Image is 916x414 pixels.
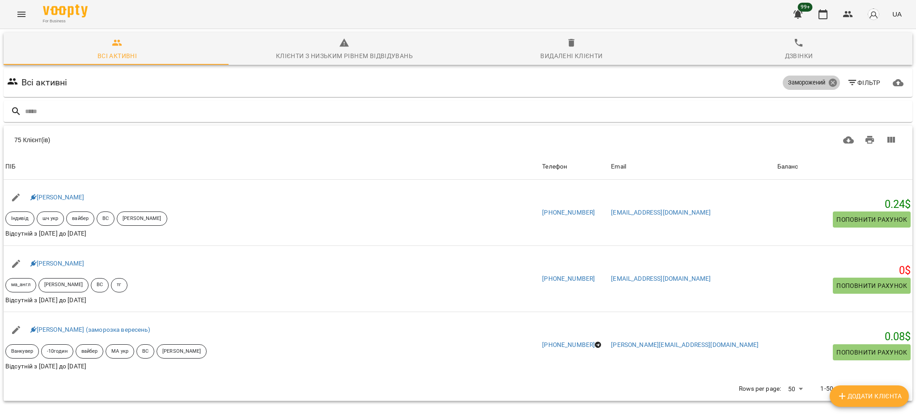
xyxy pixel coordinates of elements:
[4,126,912,154] div: Table Toolbar
[106,344,134,359] div: МА укр
[111,278,127,292] div: тг
[820,384,849,393] p: 1-50 of 75
[777,161,798,172] div: Баланс
[542,275,595,282] a: [PHONE_NUMBER]
[879,378,901,400] button: Next Page
[739,384,781,393] p: Rows per page:
[42,215,59,223] p: шч укр
[5,161,16,172] div: Sort
[41,344,73,359] div: -10годин
[5,344,39,359] div: Ванкувер
[4,228,254,240] div: Відсутній з [DATE] до [DATE]
[117,281,121,289] p: тг
[611,209,711,216] a: [EMAIL_ADDRESS][DOMAIN_NAME]
[847,77,881,88] span: Фільтр
[838,129,859,151] button: Завантажити CSV
[4,294,214,307] div: Відсутній з [DATE] до [DATE]
[542,161,567,172] div: Телефон
[859,129,881,151] button: Друк
[43,4,88,17] img: Voopty Logo
[611,161,626,172] div: Email
[785,383,806,396] div: 50
[76,344,104,359] div: вайбер
[785,51,813,61] div: Дзвінки
[611,275,711,282] a: [EMAIL_ADDRESS][DOMAIN_NAME]
[836,214,907,225] span: Поповнити рахунок
[844,75,884,91] button: Фільтр
[102,215,109,223] p: ВС
[777,161,911,172] span: Баланс
[830,385,909,407] button: Додати клієнта
[783,76,840,90] div: Заморожений
[611,341,759,348] a: [PERSON_NAME][EMAIL_ADDRESS][DOMAIN_NAME]
[81,348,98,355] p: вайбер
[837,391,902,401] span: Додати клієнта
[542,209,595,216] a: [PHONE_NUMBER]
[47,348,68,355] p: -10годин
[162,348,201,355] p: [PERSON_NAME]
[136,344,154,359] div: ВС
[43,18,88,24] span: For Business
[98,51,137,61] div: Всі активні
[66,211,94,226] div: вайбер
[777,161,798,172] div: Sort
[867,8,880,21] img: avatar_s.png
[111,348,128,355] p: МА укр
[11,4,32,25] button: Menu
[123,215,161,223] p: [PERSON_NAME]
[5,278,36,292] div: ма_англ
[540,51,602,61] div: Видалені клієнти
[97,211,114,226] div: ВС
[11,281,30,289] p: ма_англ
[37,211,64,226] div: шч укр
[142,348,148,355] p: ВС
[889,6,905,22] button: UA
[836,347,907,358] span: Поповнити рахунок
[21,76,68,89] h6: Всі активні
[14,135,444,144] div: 75 Клієнт(ів)
[783,79,831,87] span: Заморожений
[833,344,911,360] button: Поповнити рахунок
[11,215,29,223] p: Індивід
[4,360,293,373] div: Відсутній з [DATE] до [DATE]
[11,348,33,355] p: Ванкувер
[30,194,85,201] a: [PERSON_NAME]
[611,161,773,172] span: Email
[892,9,902,19] span: UA
[276,51,413,61] div: Клієнти з низьким рівнем відвідувань
[542,161,567,172] div: Sort
[30,260,85,267] a: [PERSON_NAME]
[833,211,911,228] button: Поповнити рахунок
[880,129,902,151] button: Вигляд колонок
[157,344,207,359] div: [PERSON_NAME]
[542,161,607,172] span: Телефон
[72,215,89,223] p: вайбер
[777,198,911,211] h5: 0.24 $
[44,281,83,289] p: [PERSON_NAME]
[833,278,911,294] button: Поповнити рахунок
[117,211,167,226] div: [PERSON_NAME]
[38,278,89,292] div: [PERSON_NAME]
[542,341,595,348] a: [PHONE_NUMBER]
[91,278,109,292] div: ВС
[97,281,103,289] p: ВС
[5,161,16,172] div: ПІБ
[5,211,34,226] div: Індивід
[5,161,539,172] span: ПІБ
[30,326,150,333] a: [PERSON_NAME] (заморозка вересень)
[777,330,911,344] h5: 0.08 $
[611,161,626,172] div: Sort
[777,264,911,278] h5: 0 $
[836,280,907,291] span: Поповнити рахунок
[798,3,813,12] span: 99+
